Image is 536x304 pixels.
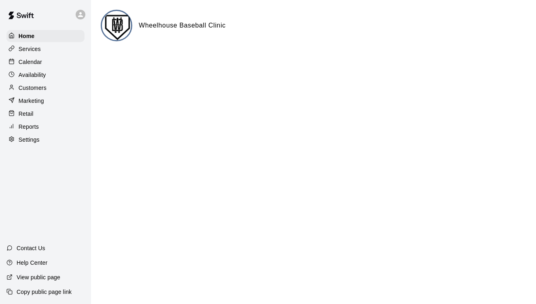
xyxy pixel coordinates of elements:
p: Contact Us [17,244,45,252]
h6: Wheelhouse Baseball Clinic [139,20,226,31]
a: Retail [6,108,85,120]
p: Customers [19,84,47,92]
img: Wheelhouse Baseball Clinic logo [102,11,132,41]
p: Settings [19,136,40,144]
p: Calendar [19,58,42,66]
a: Home [6,30,85,42]
a: Settings [6,134,85,146]
p: Retail [19,110,34,118]
a: Availability [6,69,85,81]
a: Reports [6,121,85,133]
p: Copy public page link [17,288,72,296]
a: Services [6,43,85,55]
a: Marketing [6,95,85,107]
p: Reports [19,123,39,131]
p: Marketing [19,97,44,105]
p: Home [19,32,35,40]
p: Services [19,45,41,53]
a: Customers [6,82,85,94]
p: Help Center [17,259,47,267]
p: Availability [19,71,46,79]
p: View public page [17,273,60,281]
a: Calendar [6,56,85,68]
